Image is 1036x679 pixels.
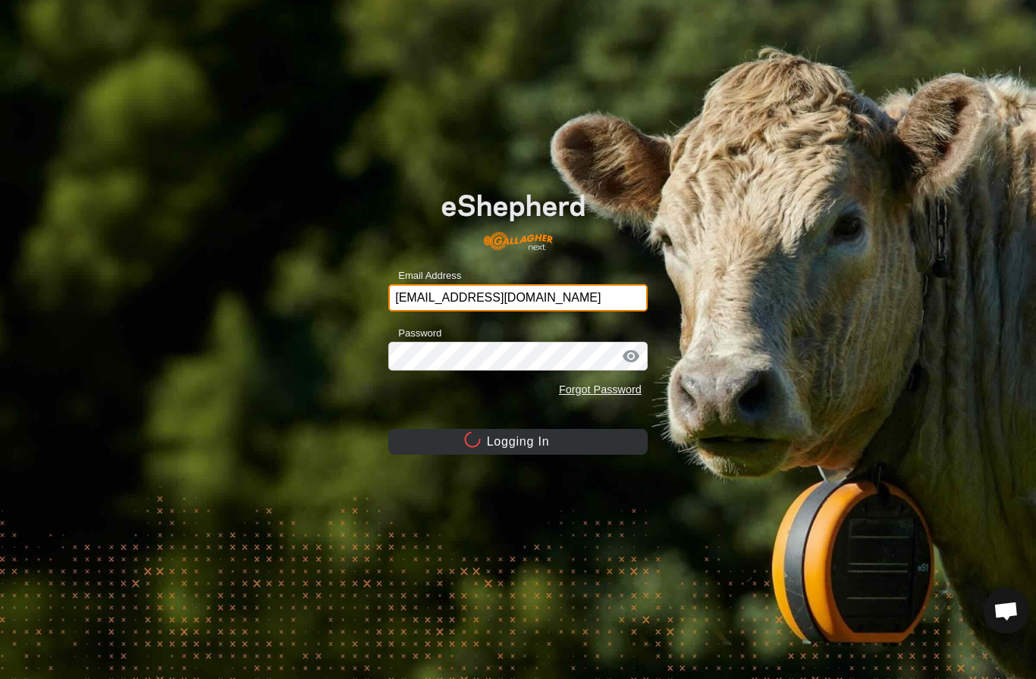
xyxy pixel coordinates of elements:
input: Email Address [388,284,648,311]
label: Email Address [388,268,461,283]
img: E-shepherd Logo [414,173,621,261]
div: Open chat [984,588,1029,634]
a: Forgot Password [559,383,642,396]
button: Logging In [388,429,648,455]
label: Password [388,326,441,341]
